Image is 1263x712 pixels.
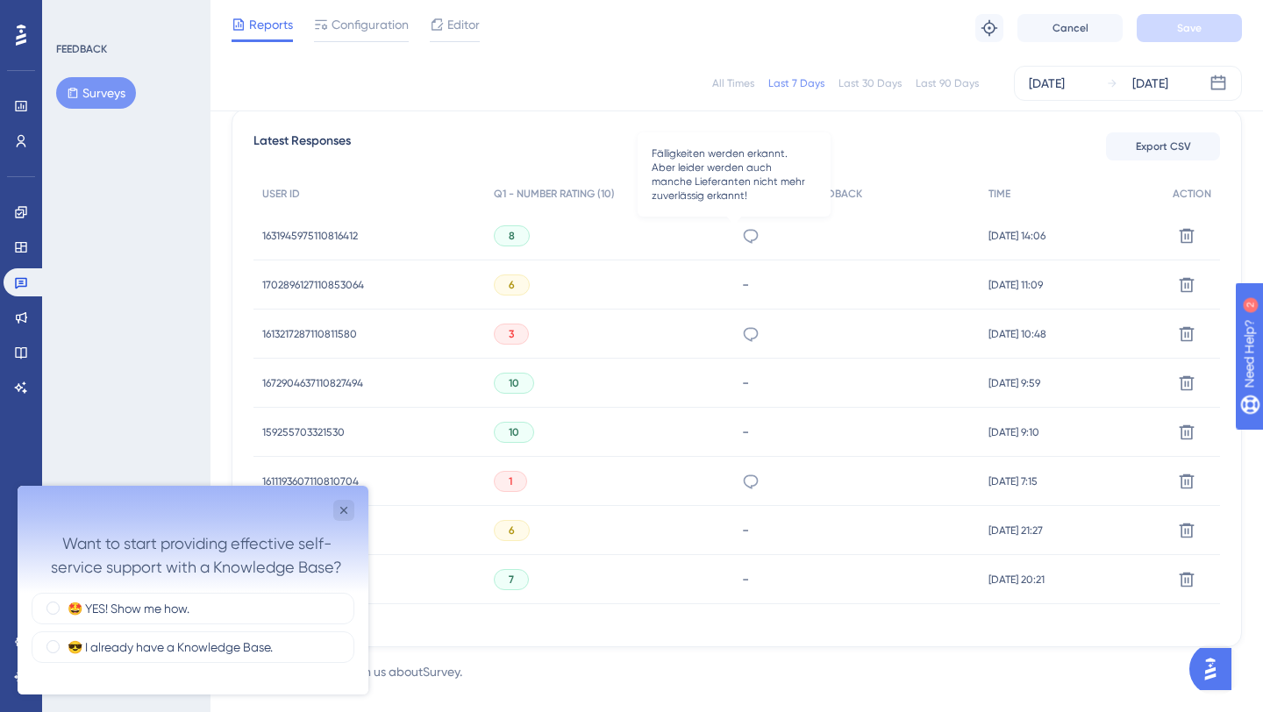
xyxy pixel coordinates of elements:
span: 1 [509,474,512,488]
iframe: UserGuiding AI Assistant Launcher [1189,643,1242,695]
span: 1613217287110811580 [262,327,357,341]
span: [DATE] 11:09 [988,278,1043,292]
span: [DATE] 14:06 [988,229,1045,243]
span: 1672904637110827494 [262,376,363,390]
div: - [742,571,971,587]
span: Fälligkeiten werden erkannt. Aber leider werden auch manche Lieferanten nicht mehr zuverlässig er... [652,146,817,203]
span: 3 [509,327,514,341]
span: 10 [509,425,519,439]
span: Reports [249,14,293,35]
span: Q1 - NUMBER RATING (10) [494,187,615,201]
button: Surveys [56,77,136,109]
span: 6 [509,278,515,292]
div: [DATE] [1132,73,1168,94]
span: [DATE] 21:27 [988,523,1043,538]
span: [DATE] 7:15 [988,474,1038,488]
span: [DATE] 9:10 [988,425,1039,439]
div: [DATE] [1029,73,1065,94]
span: ACTION [1173,187,1211,201]
span: Need Help? [41,4,110,25]
span: 1611193607110810704 [262,474,359,488]
div: FEEDBACK [56,42,107,56]
span: Save [1177,21,1202,35]
div: Last 7 Days [768,76,824,90]
span: [DATE] 20:21 [988,573,1045,587]
span: 1631945975110816412 [262,229,358,243]
span: Cancel [1052,21,1088,35]
button: Cancel [1017,14,1123,42]
span: [DATE] 9:59 [988,376,1040,390]
button: Save [1137,14,1242,42]
button: Export CSV [1106,132,1220,160]
span: Export CSV [1136,139,1191,153]
span: 10 [509,376,519,390]
div: - [742,374,971,391]
span: Configuration [332,14,409,35]
span: 7 [509,573,514,587]
div: Last 30 Days [838,76,902,90]
div: 2 [122,9,127,23]
div: All Times [712,76,754,90]
span: TIME [988,187,1010,201]
div: Last 90 Days [916,76,979,90]
span: [DATE] 10:48 [988,327,1046,341]
div: - [742,522,971,538]
span: 6 [509,523,515,538]
iframe: UserGuiding Survey [18,486,368,694]
span: 1702896127110853064 [262,278,364,292]
span: 8 [509,229,515,243]
span: Latest Responses [253,131,351,162]
div: - [742,424,971,440]
span: Editor [447,14,480,35]
span: 159255703321530 [262,425,345,439]
div: - [742,276,971,293]
span: USER ID [262,187,300,201]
